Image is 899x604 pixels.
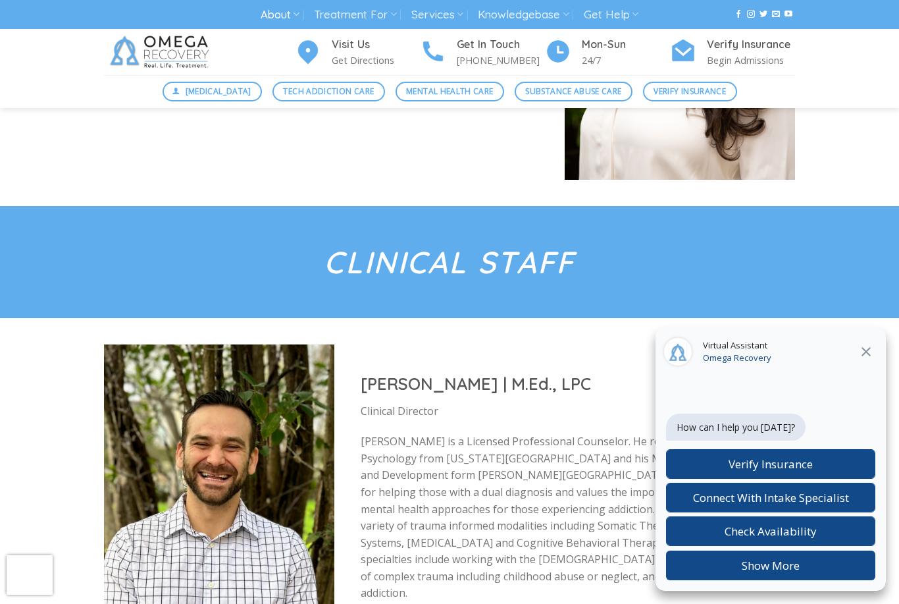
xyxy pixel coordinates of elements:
[361,403,769,420] p: Clinical Director
[261,3,299,27] a: About
[525,85,621,97] span: Substance Abuse Care
[747,10,755,19] a: Follow on Instagram
[104,29,219,75] img: Omega Recovery
[643,82,737,101] a: Verify Insurance
[654,85,726,97] span: Verify Insurance
[772,10,780,19] a: Send us an email
[332,36,420,53] h4: Visit Us
[332,53,420,68] p: Get Directions
[707,53,795,68] p: Begin Admissions
[478,3,569,27] a: Knowledgebase
[457,53,545,68] p: [PHONE_NUMBER]
[283,85,374,97] span: Tech Addiction Care
[584,3,638,27] a: Get Help
[670,36,795,69] a: Verify Insurance Begin Admissions
[314,3,396,27] a: Treatment For
[396,82,504,101] a: Mental Health Care
[406,85,493,97] span: Mental Health Care
[411,3,463,27] a: Services
[295,36,420,69] a: Visit Us Get Directions
[186,85,251,97] span: [MEDICAL_DATA]
[515,82,632,101] a: Substance Abuse Care
[272,82,385,101] a: Tech Addiction Care
[420,36,545,69] a: Get In Touch [PHONE_NUMBER]
[759,10,767,19] a: Follow on Twitter
[784,10,792,19] a: Follow on YouTube
[361,373,769,395] h2: [PERSON_NAME] | M.Ed., LPC
[734,10,742,19] a: Follow on Facebook
[582,53,670,68] p: 24/7
[324,243,575,281] em: Clinical Staff
[582,36,670,53] h4: Mon-Sun
[457,36,545,53] h4: Get In Touch
[707,36,795,53] h4: Verify Insurance
[361,433,769,602] p: [PERSON_NAME] is a Licensed Professional Counselor. He received his B.S. in Psychology from [US_S...
[163,82,263,101] a: [MEDICAL_DATA]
